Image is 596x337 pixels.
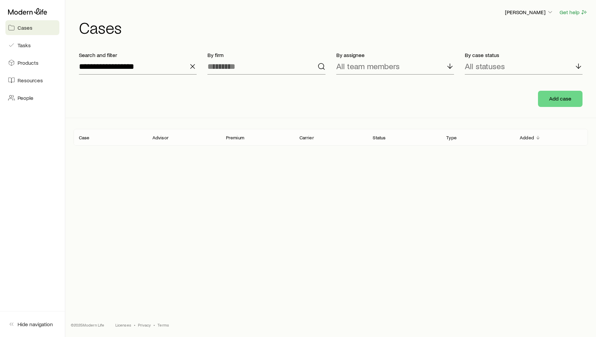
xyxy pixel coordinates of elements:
[71,322,105,328] p: © 2025 Modern Life
[5,55,59,70] a: Products
[18,24,32,31] span: Cases
[538,91,583,107] button: Add case
[158,322,169,328] a: Terms
[207,52,325,58] p: By firm
[18,94,33,101] span: People
[5,90,59,105] a: People
[74,129,588,146] div: Client cases
[18,77,43,84] span: Resources
[18,42,31,49] span: Tasks
[465,52,583,58] p: By case status
[18,321,53,328] span: Hide navigation
[226,135,244,140] p: Premium
[18,59,38,66] span: Products
[505,8,554,17] button: [PERSON_NAME]
[79,135,90,140] p: Case
[336,61,400,71] p: All team members
[373,135,386,140] p: Status
[115,322,131,328] a: Licenses
[5,73,59,88] a: Resources
[336,52,454,58] p: By assignee
[300,135,314,140] p: Carrier
[134,322,135,328] span: •
[153,322,155,328] span: •
[138,322,151,328] a: Privacy
[152,135,169,140] p: Advisor
[5,38,59,53] a: Tasks
[505,9,554,16] p: [PERSON_NAME]
[465,61,505,71] p: All statuses
[559,8,588,16] button: Get help
[79,52,197,58] p: Search and filter
[446,135,457,140] p: Type
[5,20,59,35] a: Cases
[520,135,534,140] p: Added
[5,317,59,332] button: Hide navigation
[79,19,588,35] h1: Cases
